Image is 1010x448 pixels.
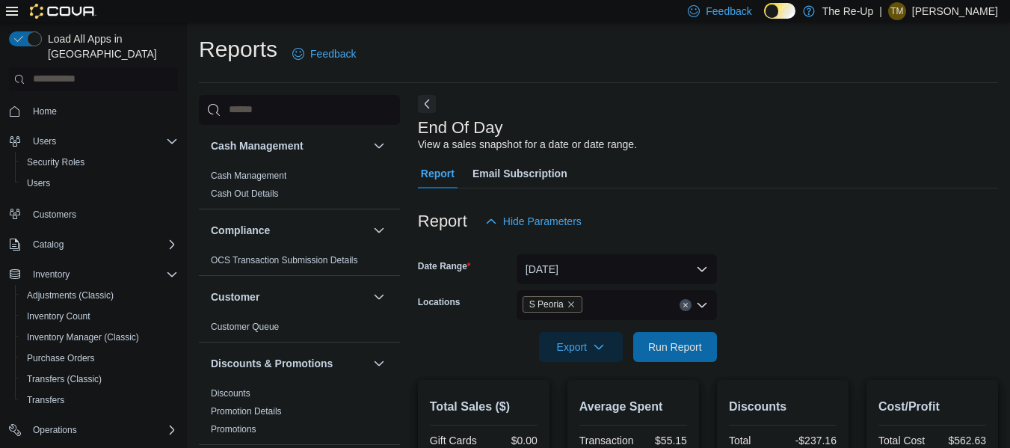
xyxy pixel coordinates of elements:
span: Export [548,332,614,362]
span: Purchase Orders [21,349,178,367]
span: Inventory [33,269,70,280]
h2: Discounts [729,398,837,416]
div: Discounts & Promotions [199,384,400,444]
a: Users [21,174,56,192]
button: Remove S Peoria from selection in this group [567,300,576,309]
h3: Discounts & Promotions [211,356,333,371]
a: Customers [27,206,82,224]
button: Customers [3,203,184,224]
img: Cova [30,4,96,19]
span: S Peoria [523,296,582,313]
button: Export [539,332,623,362]
button: Run Report [633,332,717,362]
h2: Total Sales ($) [430,398,538,416]
span: Customers [27,204,178,223]
button: Clear input [680,299,692,311]
a: Transfers [21,391,70,409]
span: S Peoria [529,297,564,312]
a: Cash Management [211,171,286,181]
button: Transfers (Classic) [15,369,184,390]
span: Customer Queue [211,321,279,333]
span: Users [33,135,56,147]
a: Home [27,102,63,120]
button: Discounts & Promotions [370,355,388,372]
div: $55.15 [639,435,686,447]
button: Transfers [15,390,184,411]
span: Users [27,177,50,189]
a: Promotion Details [211,406,282,417]
h3: Report [418,212,467,230]
span: Report [421,159,455,188]
span: Users [27,132,178,150]
span: Transfers (Classic) [21,370,178,388]
button: Adjustments (Classic) [15,285,184,306]
div: Tynisa Mitchell [888,2,906,20]
button: Next [418,95,436,113]
h2: Average Spent [579,398,687,416]
button: Operations [27,421,83,439]
button: Compliance [370,221,388,239]
div: $0.00 [487,435,538,447]
a: Transfers (Classic) [21,370,108,388]
span: Adjustments (Classic) [27,289,114,301]
span: Discounts [211,387,250,399]
span: Run Report [648,340,702,355]
a: Promotions [211,424,256,435]
span: Catalog [33,239,64,251]
span: Promotions [211,423,256,435]
span: Operations [27,421,178,439]
button: Home [3,100,184,122]
span: TM [890,2,903,20]
span: Inventory [27,266,178,283]
h2: Cost/Profit [878,398,986,416]
a: OCS Transaction Submission Details [211,255,358,266]
p: [PERSON_NAME] [912,2,998,20]
button: Inventory Count [15,306,184,327]
h3: Customer [211,289,259,304]
span: Transfers (Classic) [27,373,102,385]
a: Purchase Orders [21,349,101,367]
span: Cash Out Details [211,188,279,200]
p: The Re-Up [822,2,873,20]
button: Security Roles [15,152,184,173]
button: Open list of options [696,299,708,311]
button: Cash Management [370,137,388,155]
span: Inventory Manager (Classic) [27,331,139,343]
a: Adjustments (Classic) [21,286,120,304]
div: View a sales snapshot for a date or date range. [418,137,637,153]
span: Cash Management [211,170,286,182]
span: Home [33,105,57,117]
button: Inventory [3,264,184,285]
span: Customers [33,209,76,221]
a: Discounts [211,388,250,399]
span: Load All Apps in [GEOGRAPHIC_DATA] [42,31,178,61]
h3: Compliance [211,223,270,238]
span: Feedback [706,4,751,19]
span: Transfers [21,391,178,409]
span: Inventory Manager (Classic) [21,328,178,346]
button: Compliance [211,223,367,238]
span: Operations [33,424,77,436]
div: Gift Cards [430,435,481,447]
button: Catalog [3,234,184,255]
button: Inventory [27,266,76,283]
button: Purchase Orders [15,348,184,369]
label: Date Range [418,260,471,272]
span: Transfers [27,394,64,406]
a: Security Roles [21,153,90,171]
span: OCS Transaction Submission Details [211,254,358,266]
button: Users [15,173,184,194]
span: Email Subscription [472,159,567,188]
div: Cash Management [199,167,400,209]
a: Customer Queue [211,322,279,332]
div: Total Cost [878,435,929,447]
span: Security Roles [21,153,178,171]
div: Compliance [199,251,400,275]
button: [DATE] [517,254,717,284]
span: Hide Parameters [503,214,582,229]
button: Cash Management [211,138,367,153]
a: Cash Out Details [211,188,279,199]
button: Operations [3,420,184,441]
span: Promotion Details [211,405,282,417]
